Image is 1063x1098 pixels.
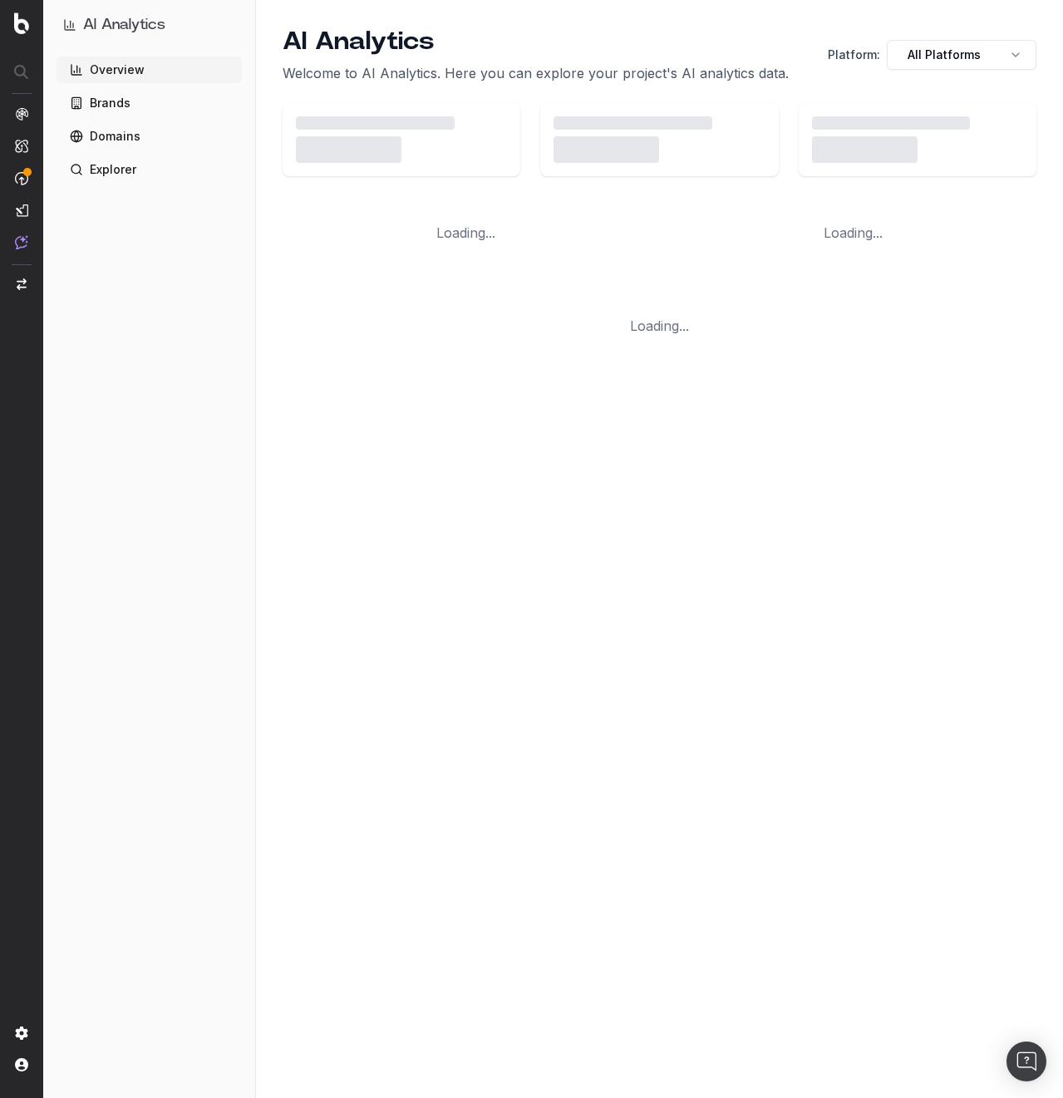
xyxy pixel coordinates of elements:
[17,278,27,290] img: Switch project
[15,139,28,153] img: Intelligence
[57,57,242,83] a: Overview
[57,156,242,183] a: Explorer
[630,316,689,336] div: Loading...
[15,1058,28,1071] img: My account
[887,40,1036,70] button: All Platforms
[828,47,880,63] span: Platform:
[436,223,495,243] div: Loading...
[15,171,28,185] img: Activation
[15,235,28,249] img: Assist
[15,204,28,217] img: Studio
[63,13,235,37] button: AI Analytics
[15,1027,28,1040] img: Setting
[1006,1041,1046,1081] div: Open Intercom Messenger
[83,13,165,37] h1: AI Analytics
[283,63,789,83] p: Welcome to AI Analytics. Here you can explore your project's AI analytics data.
[57,123,242,150] a: Domains
[824,223,883,243] div: Loading...
[15,107,28,121] img: Analytics
[283,27,789,57] h1: AI Analytics
[57,90,242,116] a: Brands
[14,12,29,34] img: Botify logo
